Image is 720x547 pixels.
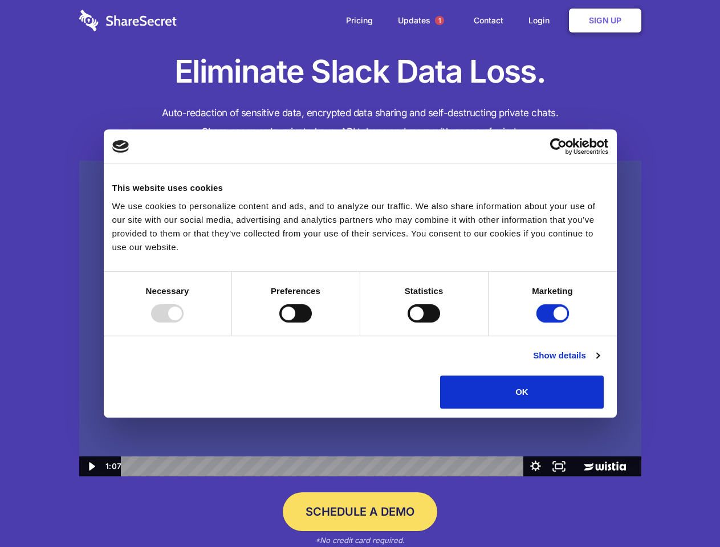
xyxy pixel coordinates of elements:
[283,492,437,531] a: Schedule a Demo
[112,140,129,153] img: logo
[79,104,641,141] h4: Auto-redaction of sensitive data, encrypted data sharing and self-destructing private chats. Shar...
[509,138,608,155] a: Usercentrics Cookiebot - opens in a new window
[533,349,599,362] a: Show details
[569,9,641,32] a: Sign Up
[462,3,515,38] a: Contact
[524,456,547,476] button: Show settings menu
[271,286,320,296] strong: Preferences
[405,286,444,296] strong: Statistics
[335,3,384,38] a: Pricing
[435,16,444,25] span: 1
[315,536,405,545] em: *No credit card required.
[146,286,189,296] strong: Necessary
[79,456,103,476] button: Play Video
[663,490,706,533] iframe: Drift Widget Chat Controller
[440,375,604,409] button: OK
[79,51,641,92] h1: Eliminate Slack Data Loss.
[517,3,567,38] a: Login
[571,456,641,476] a: Wistia Logo -- Learn More
[532,286,573,296] strong: Marketing
[79,10,177,31] img: logo-wordmark-white-trans-d4663122ce5f474addd5e946df7df03e33cb6a1c49d2221995e7729f52c070b2.svg
[79,161,641,477] img: Sharesecret
[112,181,608,195] div: This website uses cookies
[130,456,518,476] div: Playbar
[112,199,608,254] div: We use cookies to personalize content and ads, and to analyze our traffic. We also share informat...
[547,456,571,476] button: Fullscreen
